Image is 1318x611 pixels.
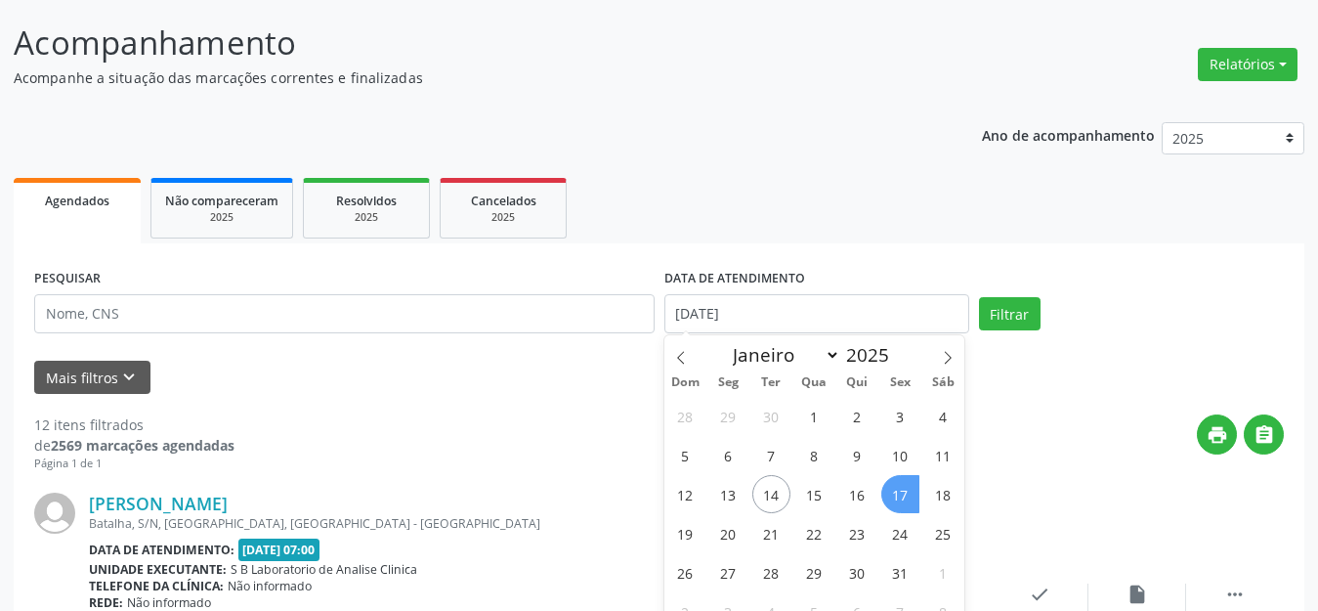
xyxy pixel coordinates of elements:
[752,397,790,435] span: Setembro 30, 2025
[724,341,841,369] select: Month
[666,475,704,513] span: Outubro 12, 2025
[231,561,417,578] span: S B Laboratorio de Analise Clinica
[709,436,747,474] span: Outubro 6, 2025
[1127,584,1148,605] i: insert_drive_file
[165,193,278,209] span: Não compareceram
[89,561,227,578] b: Unidade executante:
[89,515,991,532] div: Batalha, S/N, [GEOGRAPHIC_DATA], [GEOGRAPHIC_DATA] - [GEOGRAPHIC_DATA]
[924,514,962,552] span: Outubro 25, 2025
[1224,584,1246,605] i: 
[666,397,704,435] span: Setembro 28, 2025
[792,376,835,389] span: Qua
[664,294,969,333] input: Selecione um intervalo
[1244,415,1284,455] button: 
[881,397,919,435] span: Outubro 3, 2025
[1254,424,1275,446] i: 
[795,436,833,474] span: Outubro 8, 2025
[454,210,552,225] div: 2025
[709,475,747,513] span: Outubro 13, 2025
[795,553,833,591] span: Outubro 29, 2025
[921,376,964,389] span: Sáb
[881,514,919,552] span: Outubro 24, 2025
[706,376,749,389] span: Seg
[795,397,833,435] span: Outubro 1, 2025
[89,594,123,611] b: Rede:
[228,578,312,594] span: Não informado
[838,436,876,474] span: Outubro 9, 2025
[51,436,234,455] strong: 2569 marcações agendadas
[838,553,876,591] span: Outubro 30, 2025
[89,493,228,514] a: [PERSON_NAME]
[34,294,655,333] input: Nome, CNS
[89,542,234,558] b: Data de atendimento:
[709,397,747,435] span: Setembro 29, 2025
[14,67,917,88] p: Acompanhe a situação das marcações correntes e finalizadas
[336,193,397,209] span: Resolvidos
[34,264,101,294] label: PESQUISAR
[838,475,876,513] span: Outubro 16, 2025
[118,367,140,388] i: keyboard_arrow_down
[664,376,707,389] span: Dom
[924,475,962,513] span: Outubro 18, 2025
[838,514,876,552] span: Outubro 23, 2025
[666,514,704,552] span: Outubro 19, 2025
[709,514,747,552] span: Outubro 20, 2025
[34,415,234,435] div: 12 itens filtrados
[979,297,1041,330] button: Filtrar
[666,553,704,591] span: Outubro 26, 2025
[1197,415,1237,455] button: print
[924,436,962,474] span: Outubro 11, 2025
[34,493,75,534] img: img
[752,436,790,474] span: Outubro 7, 2025
[982,122,1155,147] p: Ano de acompanhamento
[45,193,109,209] span: Agendados
[752,514,790,552] span: Outubro 21, 2025
[795,514,833,552] span: Outubro 22, 2025
[1198,48,1297,81] button: Relatórios
[34,435,234,456] div: de
[752,475,790,513] span: Outubro 14, 2025
[666,436,704,474] span: Outubro 5, 2025
[664,264,805,294] label: DATA DE ATENDIMENTO
[165,210,278,225] div: 2025
[238,539,320,561] span: [DATE] 07:00
[881,475,919,513] span: Outubro 17, 2025
[1207,424,1228,446] i: print
[127,594,211,611] span: Não informado
[878,376,921,389] span: Sex
[881,436,919,474] span: Outubro 10, 2025
[752,553,790,591] span: Outubro 28, 2025
[924,553,962,591] span: Novembro 1, 2025
[749,376,792,389] span: Ter
[709,553,747,591] span: Outubro 27, 2025
[34,456,234,472] div: Página 1 de 1
[34,361,150,395] button: Mais filtroskeyboard_arrow_down
[14,19,917,67] p: Acompanhamento
[838,397,876,435] span: Outubro 2, 2025
[835,376,878,389] span: Qui
[840,342,905,368] input: Year
[89,578,224,594] b: Telefone da clínica:
[318,210,415,225] div: 2025
[1029,584,1050,605] i: check
[795,475,833,513] span: Outubro 15, 2025
[881,553,919,591] span: Outubro 31, 2025
[471,193,536,209] span: Cancelados
[924,397,962,435] span: Outubro 4, 2025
